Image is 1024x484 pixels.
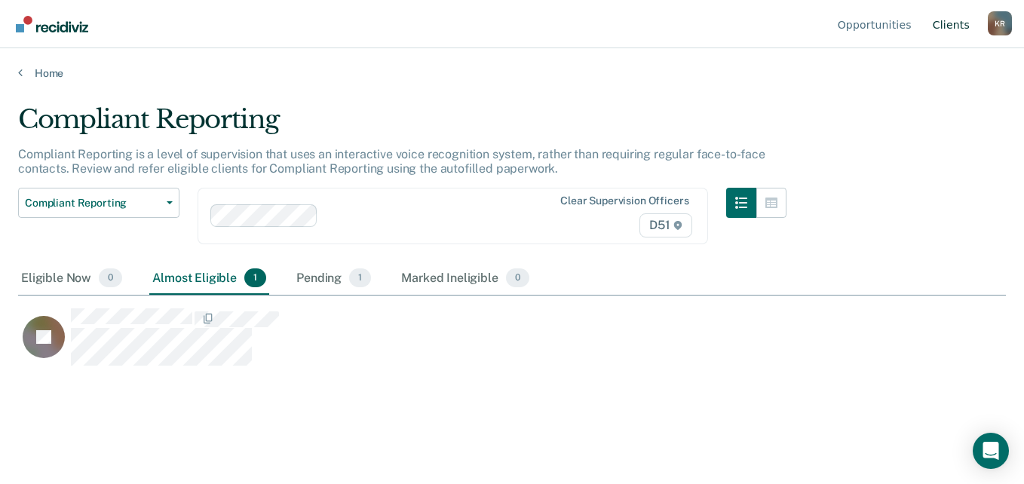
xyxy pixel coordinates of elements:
img: Recidiviz [16,16,88,32]
span: 1 [349,268,371,288]
div: Marked Ineligible0 [398,262,532,296]
div: Open Intercom Messenger [973,433,1009,469]
div: Almost Eligible1 [149,262,269,296]
div: Pending1 [293,262,374,296]
span: 0 [506,268,529,288]
button: Profile dropdown button [988,11,1012,35]
div: Eligible Now0 [18,262,125,296]
a: Home [18,66,1006,80]
div: Clear supervision officers [560,195,688,207]
span: Compliant Reporting [25,197,161,210]
button: Compliant Reporting [18,188,179,218]
span: D51 [639,213,691,237]
span: 1 [244,268,266,288]
div: K R [988,11,1012,35]
div: CaseloadOpportunityCell-00221498 [18,308,882,368]
p: Compliant Reporting is a level of supervision that uses an interactive voice recognition system, ... [18,147,765,176]
span: 0 [99,268,122,288]
div: Compliant Reporting [18,104,786,147]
